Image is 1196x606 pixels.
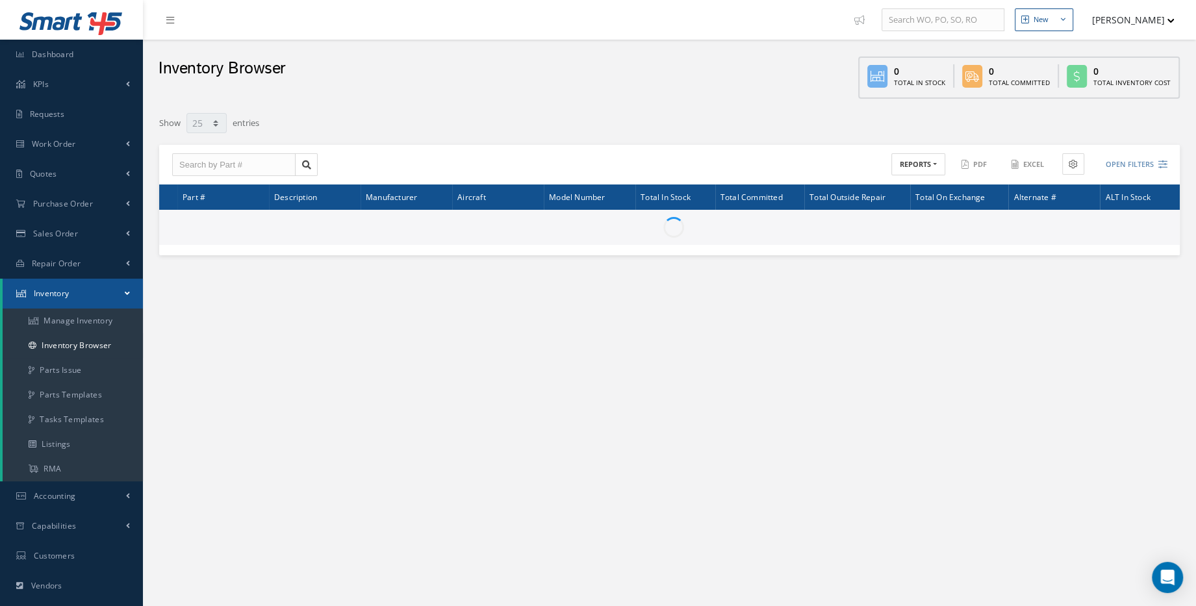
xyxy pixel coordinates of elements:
a: Inventory Browser [3,333,143,358]
div: New [1034,14,1049,25]
button: REPORTS [891,153,945,176]
a: Listings [3,432,143,457]
span: Sales Order [33,228,78,239]
span: Model Number [549,190,605,203]
span: Total In Stock [641,190,691,203]
span: Alternate # [1013,190,1056,203]
div: 0 [989,64,1050,78]
a: RMA [3,457,143,481]
span: Total Committed [720,190,783,203]
span: ALT In Stock [1105,190,1150,203]
div: Open Intercom Messenger [1152,562,1183,593]
span: Part # [183,190,205,203]
span: Quotes [30,168,57,179]
input: Search WO, PO, SO, RO [882,8,1004,32]
span: Capabilities [32,520,77,531]
a: Inventory [3,279,143,309]
span: Total Outside Repair [809,190,885,203]
span: Total On Exchange [915,190,985,203]
span: Inventory [34,288,70,299]
div: 0 [894,64,945,78]
span: KPIs [33,79,49,90]
span: Vendors [31,580,62,591]
span: Customers [34,550,75,561]
div: Total Committed [989,78,1050,88]
div: Total Inventory Cost [1093,78,1171,88]
span: Dashboard [32,49,74,60]
h2: Inventory Browser [159,59,286,79]
span: Purchase Order [33,198,93,209]
span: Accounting [34,490,76,501]
span: Requests [30,108,64,120]
label: Show [159,112,181,130]
a: Manage Inventory [3,309,143,333]
button: Excel [1005,153,1052,176]
div: Total In Stock [894,78,945,88]
button: New [1015,8,1073,31]
span: Manufacturer [366,190,417,203]
button: PDF [955,153,995,176]
input: Search by Part # [172,153,296,177]
div: 0 [1093,64,1171,78]
a: Parts Templates [3,383,143,407]
a: Parts Issue [3,358,143,383]
button: Open Filters [1094,154,1167,175]
span: Repair Order [32,258,81,269]
a: Tasks Templates [3,407,143,432]
label: entries [233,112,259,130]
span: Aircraft [457,190,486,203]
button: [PERSON_NAME] [1080,7,1175,32]
span: Description [274,190,317,203]
span: Work Order [32,138,76,149]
